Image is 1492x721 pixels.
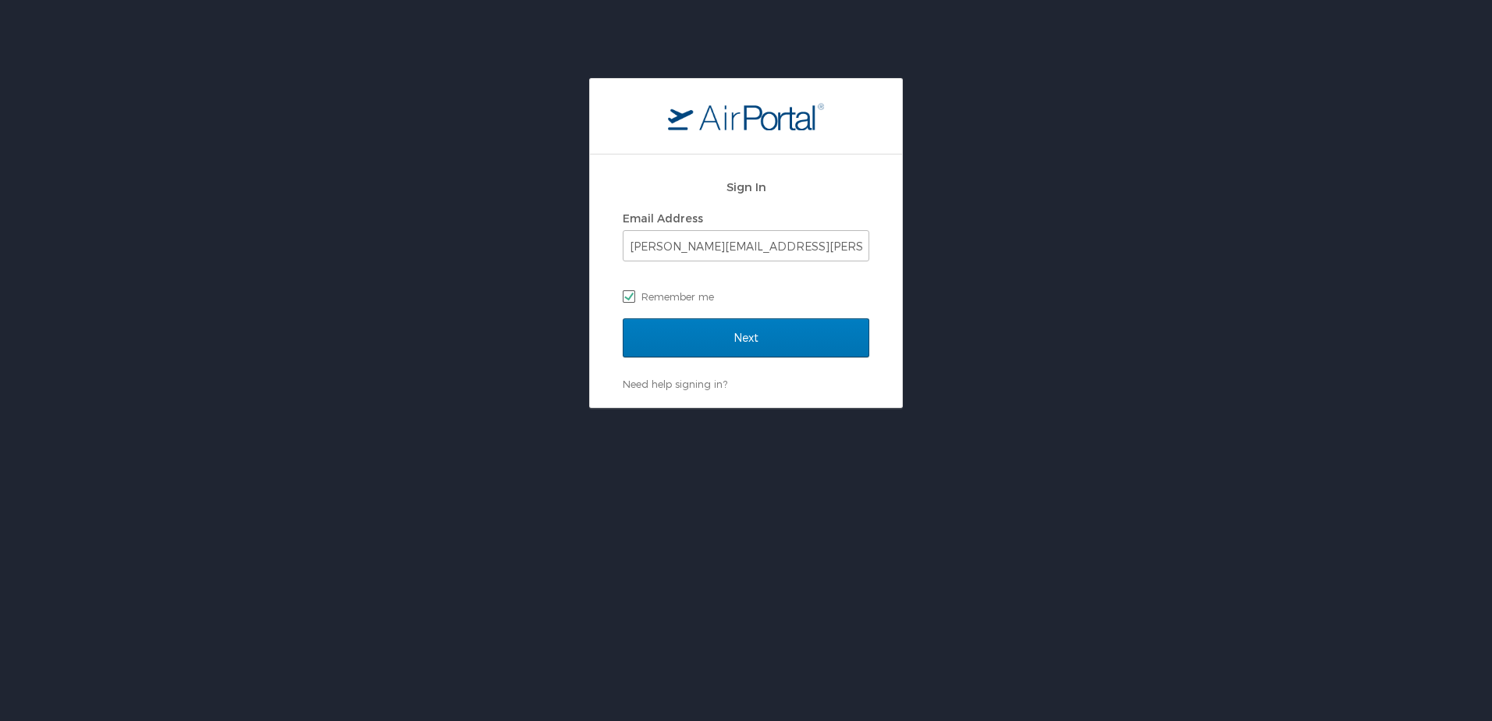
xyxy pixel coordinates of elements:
img: logo [668,102,824,130]
input: Next [623,318,869,357]
h2: Sign In [623,178,869,196]
a: Need help signing in? [623,378,727,390]
label: Email Address [623,211,703,225]
label: Remember me [623,285,869,308]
